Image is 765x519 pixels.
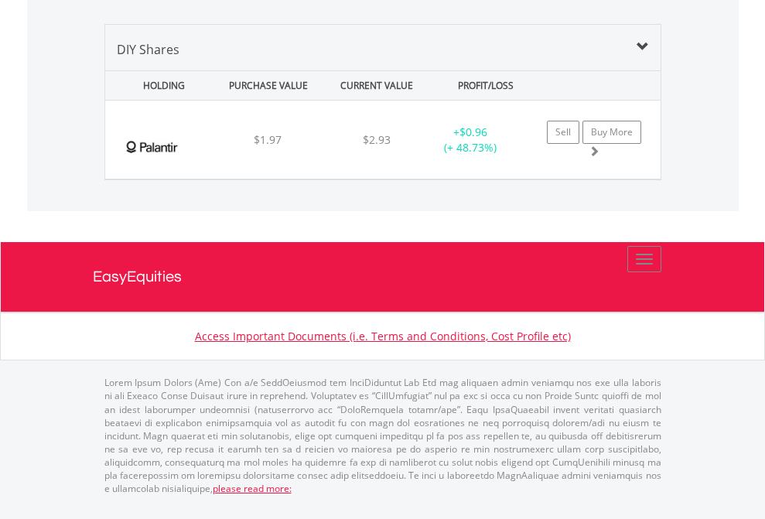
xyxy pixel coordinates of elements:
[113,120,191,175] img: EQU.US.PLTR.png
[547,121,579,144] a: Sell
[254,132,282,147] span: $1.97
[195,329,571,343] a: Access Important Documents (i.e. Terms and Conditions, Cost Profile etc)
[422,125,519,155] div: + (+ 48.73%)
[93,242,673,312] a: EasyEquities
[363,132,391,147] span: $2.93
[459,125,487,139] span: $0.96
[117,41,179,58] span: DIY Shares
[107,71,212,100] div: HOLDING
[324,71,429,100] div: CURRENT VALUE
[216,71,321,100] div: PURCHASE VALUE
[433,71,538,100] div: PROFIT/LOSS
[213,482,292,495] a: please read more:
[104,376,661,495] p: Lorem Ipsum Dolors (Ame) Con a/e SeddOeiusmod tem InciDiduntut Lab Etd mag aliquaen admin veniamq...
[582,121,641,144] a: Buy More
